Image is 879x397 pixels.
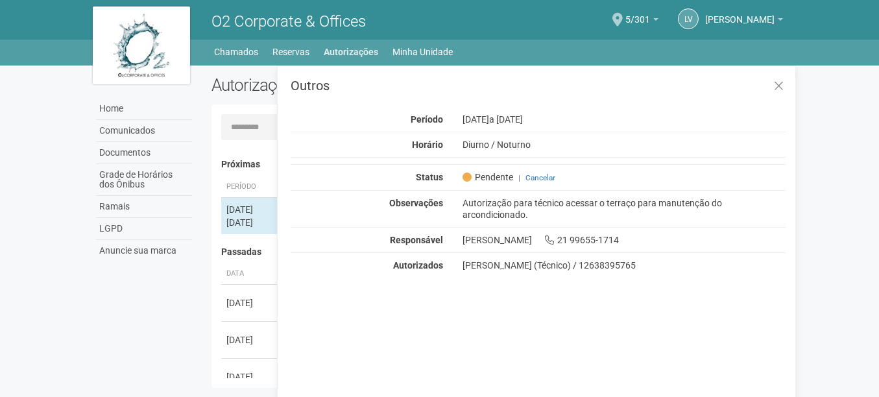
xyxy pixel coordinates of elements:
a: Documentos [96,142,192,164]
div: [DATE] [226,370,274,383]
h4: Passadas [221,247,777,257]
a: LV [678,8,699,29]
a: LGPD [96,218,192,240]
span: Pendente [463,171,513,183]
a: Autorizações [324,43,378,61]
span: | [518,173,520,182]
th: Período [221,176,280,198]
a: Home [96,98,192,120]
a: Chamados [214,43,258,61]
a: Anuncie sua marca [96,240,192,261]
span: Luis Vasconcelos Porto Fernandes [705,2,775,25]
span: O2 Corporate & Offices [211,12,366,30]
div: [DATE] [453,114,796,125]
a: Minha Unidade [392,43,453,61]
a: Grade de Horários dos Ônibus [96,164,192,196]
a: Ramais [96,196,192,218]
div: [DATE] [226,333,274,346]
span: 5/301 [625,2,650,25]
img: logo.jpg [93,6,190,84]
div: [DATE] [226,216,274,229]
div: [DATE] [226,296,274,309]
h3: Outros [291,79,786,92]
a: [PERSON_NAME] [705,16,783,27]
strong: Status [416,172,443,182]
a: Reservas [272,43,309,61]
strong: Responsável [390,235,443,245]
a: Cancelar [525,173,555,182]
strong: Horário [412,139,443,150]
div: [PERSON_NAME] 21 99655-1714 [453,234,796,246]
div: Diurno / Noturno [453,139,796,150]
a: Comunicados [96,120,192,142]
th: Data [221,263,280,285]
h4: Próximas [221,160,777,169]
strong: Autorizados [393,260,443,271]
span: a [DATE] [489,114,523,125]
strong: Período [411,114,443,125]
a: 5/301 [625,16,658,27]
div: [DATE] [226,203,274,216]
h2: Autorizações [211,75,489,95]
strong: Observações [389,198,443,208]
div: [PERSON_NAME] (Técnico) / 12638395765 [463,259,786,271]
div: Autorização para técnico acessar o terraço para manutenção do arcondicionado. [453,197,796,221]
